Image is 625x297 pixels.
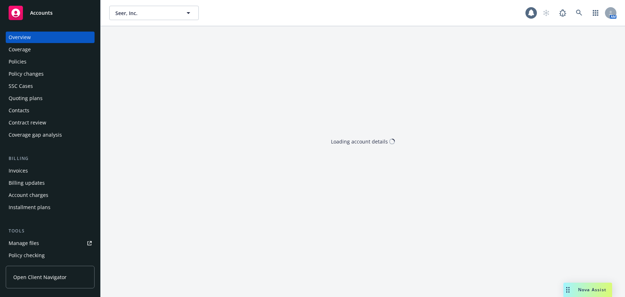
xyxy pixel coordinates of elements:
[6,68,95,80] a: Policy changes
[563,283,612,297] button: Nova Assist
[9,105,29,116] div: Contacts
[572,6,586,20] a: Search
[6,177,95,189] a: Billing updates
[6,80,95,92] a: SSC Cases
[578,287,606,293] span: Nova Assist
[9,237,39,249] div: Manage files
[9,117,46,128] div: Contract review
[109,6,199,20] button: Seer, Inc.
[6,3,95,23] a: Accounts
[6,189,95,201] a: Account charges
[6,165,95,176] a: Invoices
[9,129,62,141] div: Coverage gap analysis
[539,6,553,20] a: Start snowing
[13,273,67,281] span: Open Client Navigator
[9,80,33,92] div: SSC Cases
[9,202,51,213] div: Installment plans
[30,10,53,16] span: Accounts
[9,32,31,43] div: Overview
[9,165,28,176] div: Invoices
[6,93,95,104] a: Quoting plans
[9,177,45,189] div: Billing updates
[6,227,95,235] div: Tools
[6,129,95,141] a: Coverage gap analysis
[6,250,95,261] a: Policy checking
[9,68,44,80] div: Policy changes
[6,202,95,213] a: Installment plans
[563,283,572,297] div: Drag to move
[556,6,570,20] a: Report a Bug
[6,155,95,162] div: Billing
[115,9,177,17] span: Seer, Inc.
[9,250,45,261] div: Policy checking
[6,56,95,67] a: Policies
[588,6,603,20] a: Switch app
[6,32,95,43] a: Overview
[9,44,31,55] div: Coverage
[6,105,95,116] a: Contacts
[6,237,95,249] a: Manage files
[6,117,95,128] a: Contract review
[331,138,388,145] div: Loading account details
[9,93,43,104] div: Quoting plans
[6,44,95,55] a: Coverage
[9,189,48,201] div: Account charges
[9,56,27,67] div: Policies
